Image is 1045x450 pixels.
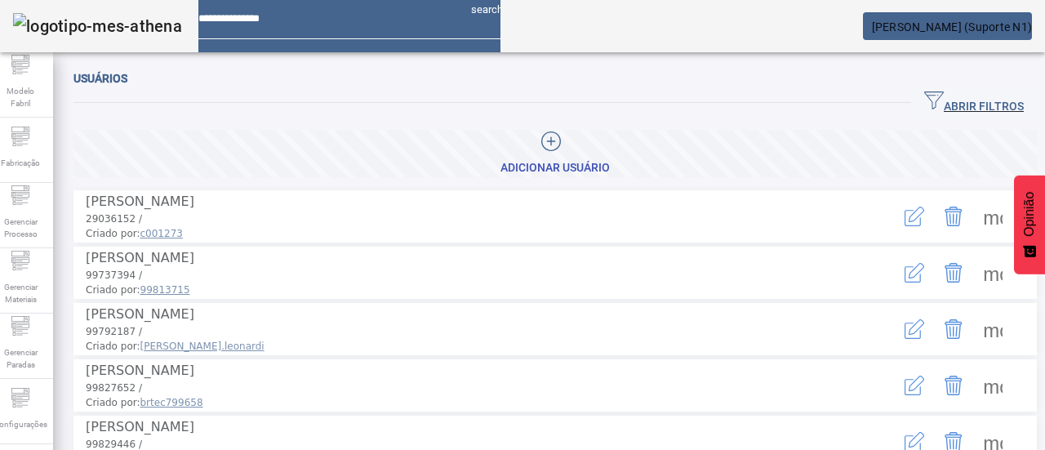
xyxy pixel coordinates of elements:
[1,158,40,167] font: Fabricação
[86,284,140,296] font: Criado por:
[140,397,203,408] font: brtec799658
[934,310,973,349] button: Excluir
[973,310,1012,349] button: Mais
[73,72,127,85] font: Usuários
[500,161,610,174] font: Adicionar Usuário
[911,88,1037,118] button: ABRIR FILTROS
[4,217,38,238] font: Gerenciar Processo
[86,397,140,408] font: Criado por:
[86,194,194,209] font: [PERSON_NAME]
[86,213,142,225] font: 29036152 /
[934,366,973,405] button: Excluir
[86,270,142,281] font: 99737394 /
[944,100,1024,113] font: ABRIR FILTROS
[86,250,194,265] font: [PERSON_NAME]
[86,341,140,352] font: Criado por:
[73,130,1037,177] button: Adicionar Usuário
[973,197,1012,236] button: Mais
[140,228,183,239] font: c001273
[13,13,182,39] img: logotipo-mes-athena
[872,20,1033,33] font: [PERSON_NAME] (Suporte N1)
[973,366,1012,405] button: Mais
[7,87,34,108] font: Modelo Fabril
[4,348,38,369] font: Gerenciar Paradas
[973,253,1012,292] button: Mais
[1022,192,1036,237] font: Opinião
[86,326,142,337] font: 99792187 /
[86,382,142,394] font: 99827652 /
[86,439,142,450] font: 99829446 /
[934,253,973,292] button: Excluir
[86,306,194,322] font: [PERSON_NAME]
[934,197,973,236] button: Excluir
[4,283,38,304] font: Gerenciar Materiais
[86,419,194,434] font: [PERSON_NAME]
[140,341,265,352] font: [PERSON_NAME].leonardi
[140,284,190,296] font: 99813715
[1014,176,1045,274] button: Feedback - Mostrar pesquisa
[86,363,194,378] font: [PERSON_NAME]
[86,228,140,239] font: Criado por:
